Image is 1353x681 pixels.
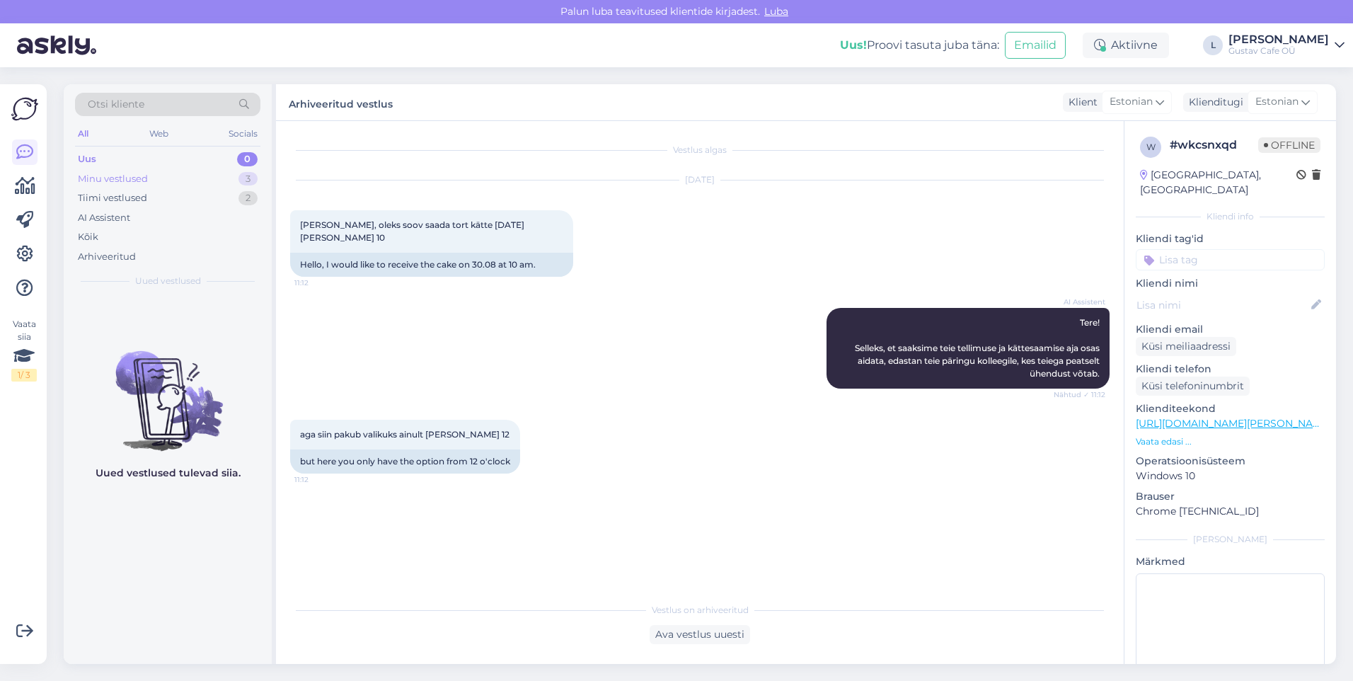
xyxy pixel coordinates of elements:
div: 3 [238,172,258,186]
img: No chats [64,326,272,453]
p: Kliendi nimi [1136,276,1325,291]
div: [GEOGRAPHIC_DATA], [GEOGRAPHIC_DATA] [1140,168,1296,198]
div: # wkcsnxqd [1170,137,1258,154]
div: Proovi tasuta juba täna: [840,37,999,54]
div: but here you only have the option from 12 o'clock [290,450,520,474]
div: Socials [226,125,260,143]
img: Askly Logo [11,96,38,122]
span: 11:12 [294,277,347,288]
span: Vestlus on arhiveeritud [652,604,749,617]
div: All [75,125,91,143]
span: Otsi kliente [88,97,144,112]
input: Lisa tag [1136,249,1325,270]
span: Offline [1258,137,1320,153]
div: Vestlus algas [290,144,1110,156]
p: Kliendi telefon [1136,362,1325,377]
div: Arhiveeritud [78,250,136,264]
div: Küsi meiliaadressi [1136,337,1236,356]
div: 2 [238,191,258,205]
span: AI Assistent [1052,297,1105,307]
p: Kliendi email [1136,322,1325,337]
div: Vaata siia [11,318,37,382]
div: Minu vestlused [78,172,148,186]
p: Klienditeekond [1136,401,1325,416]
span: Luba [760,5,793,18]
div: Gustav Cafe OÜ [1228,45,1329,57]
p: Vaata edasi ... [1136,435,1325,448]
button: Emailid [1005,32,1066,59]
div: 1 / 3 [11,369,37,382]
div: Küsi telefoninumbrit [1136,377,1250,396]
a: [URL][DOMAIN_NAME][PERSON_NAME] [1136,417,1331,430]
div: 0 [237,152,258,166]
span: Estonian [1255,94,1299,110]
div: Ava vestlus uuesti [650,625,750,644]
label: Arhiveeritud vestlus [289,93,393,112]
p: Kliendi tag'id [1136,231,1325,246]
b: Uus! [840,38,867,52]
div: Aktiivne [1083,33,1169,58]
p: Windows 10 [1136,469,1325,483]
span: Uued vestlused [135,275,201,287]
div: AI Assistent [78,211,130,225]
span: w [1146,142,1156,152]
p: Operatsioonisüsteem [1136,454,1325,469]
span: [PERSON_NAME], oleks soov saada tort kätte [DATE][PERSON_NAME] 10 [300,219,524,243]
span: 11:12 [294,474,347,485]
div: [DATE] [290,173,1110,186]
div: [PERSON_NAME] [1228,34,1329,45]
p: Märkmed [1136,554,1325,569]
input: Lisa nimi [1136,297,1308,313]
p: Brauser [1136,489,1325,504]
span: aga siin pakub valikuks ainult [PERSON_NAME] 12 [300,429,509,440]
span: Nähtud ✓ 11:12 [1052,389,1105,400]
div: Web [146,125,171,143]
div: Tiimi vestlused [78,191,147,205]
div: L [1203,35,1223,55]
div: [PERSON_NAME] [1136,533,1325,546]
div: Hello, I would like to receive the cake on 30.08 at 10 am. [290,253,573,277]
a: [PERSON_NAME]Gustav Cafe OÜ [1228,34,1345,57]
p: Uued vestlused tulevad siia. [96,466,241,481]
span: Estonian [1110,94,1153,110]
p: Chrome [TECHNICAL_ID] [1136,504,1325,519]
div: Klienditugi [1183,95,1243,110]
div: Uus [78,152,96,166]
div: Klient [1063,95,1098,110]
div: Kõik [78,230,98,244]
span: Tere! Selleks, et saaksime teie tellimuse ja kättesaamise aja osas aidata, edastan teie päringu k... [855,317,1102,379]
div: Kliendi info [1136,210,1325,223]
